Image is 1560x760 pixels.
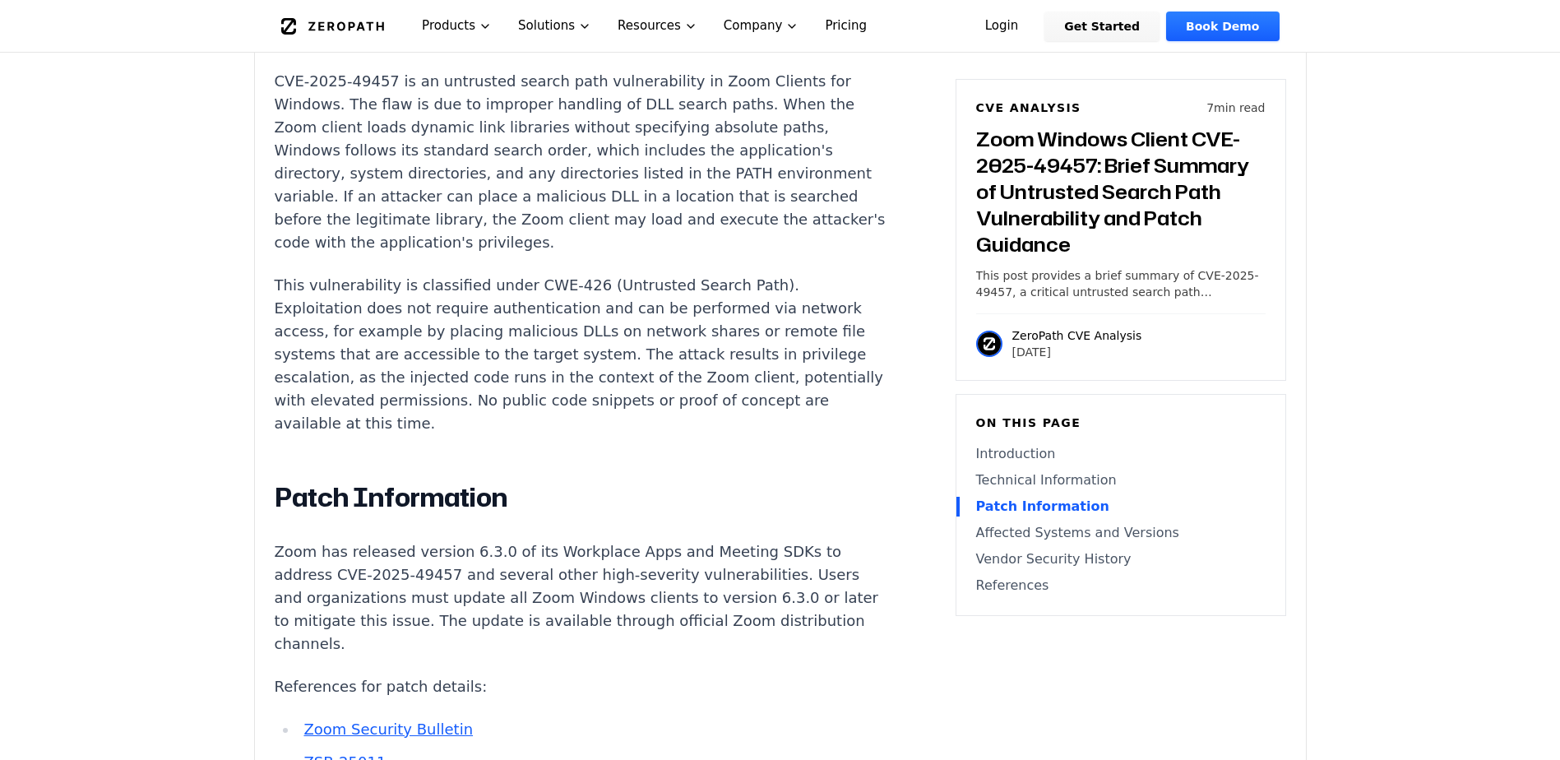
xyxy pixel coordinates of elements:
a: Vendor Security History [976,549,1266,569]
p: This post provides a brief summary of CVE-2025-49457, a critical untrusted search path vulnerabil... [976,267,1266,300]
p: ZeroPath CVE Analysis [1012,327,1142,344]
a: Zoom Security Bulletin [303,721,473,738]
p: References for patch details: [275,675,886,698]
a: Affected Systems and Versions [976,523,1266,543]
h6: CVE Analysis [976,100,1081,116]
p: 7 min read [1206,100,1265,116]
p: CVE-2025-49457 is an untrusted search path vulnerability in Zoom Clients for Windows. The flaw is... [275,70,886,254]
a: References [976,576,1266,595]
a: Get Started [1044,12,1160,41]
p: [DATE] [1012,344,1142,360]
img: ZeroPath CVE Analysis [976,331,1002,357]
a: Introduction [976,444,1266,464]
a: Patch Information [976,497,1266,517]
a: Book Demo [1166,12,1279,41]
h2: Patch Information [275,481,886,514]
p: Zoom has released version 6.3.0 of its Workplace Apps and Meeting SDKs to address CVE-2025-49457 ... [275,540,886,656]
h6: On this page [976,415,1266,431]
h3: Zoom Windows Client CVE-2025-49457: Brief Summary of Untrusted Search Path Vulnerability and Patc... [976,126,1266,257]
a: Technical Information [976,470,1266,490]
p: This vulnerability is classified under CWE-426 (Untrusted Search Path). Exploitation does not req... [275,274,886,435]
a: Login [965,12,1039,41]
